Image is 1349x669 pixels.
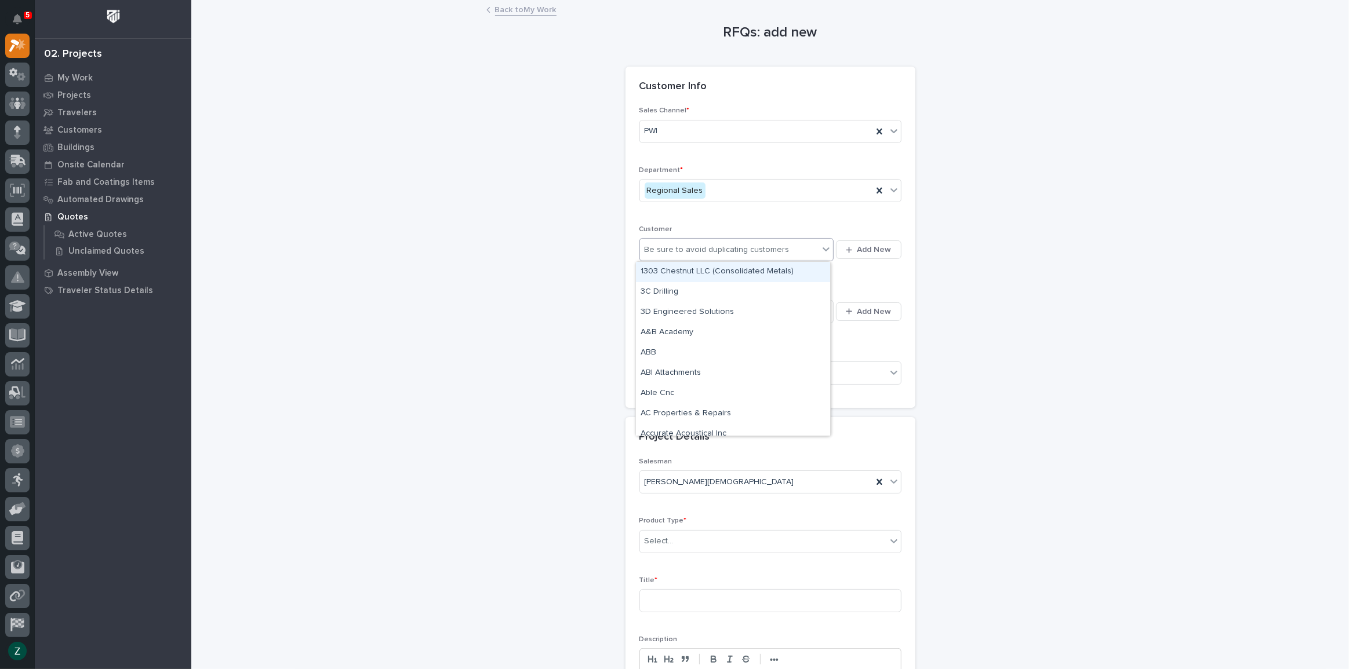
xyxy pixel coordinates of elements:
div: ABI Attachments [636,363,830,383]
a: Automated Drawings [35,191,191,208]
span: Customer [639,226,672,233]
button: ••• [766,652,783,666]
a: Traveler Status Details [35,282,191,299]
div: Able Cnc [636,383,830,404]
p: Active Quotes [68,229,127,240]
strong: ••• [770,655,779,664]
div: 02. Projects [44,48,102,61]
a: Back toMy Work [495,2,557,16]
a: Fab and Coatings Items [35,173,191,191]
div: Accurate Acoustical Inc [636,424,830,444]
p: Projects [57,90,91,101]
p: Traveler Status Details [57,286,153,296]
div: AC Properties & Repairs [636,404,830,424]
p: Assembly View [57,268,118,279]
span: Product Type [639,517,687,524]
span: Salesman [639,458,672,465]
a: Travelers [35,104,191,121]
button: Add New [836,240,901,259]
p: Quotes [57,212,88,222]
div: 3D Engineered Solutions [636,302,830,323]
a: Customers [35,121,191,138]
span: Title [639,577,658,584]
p: Buildings [57,142,94,153]
a: Assembly View [35,264,191,282]
span: Sales Channel [639,107,690,114]
button: Notifications [5,7,30,31]
p: Fab and Coatings Items [57,177,155,188]
div: Select... [645,535,674,547]
div: ABB [636,343,830,363]
img: Workspace Logo [103,6,124,27]
a: Unclaimed Quotes [45,243,191,259]
a: Onsite Calendar [35,156,191,173]
div: 1303 Chestnut LLC (Consolidated Metals) [636,262,830,282]
p: My Work [57,73,93,83]
div: Regional Sales [645,182,706,199]
p: 5 [26,11,30,19]
a: Buildings [35,138,191,156]
button: users-avatar [5,639,30,663]
p: Travelers [57,108,97,118]
div: Be sure to avoid duplicating customers [645,244,790,256]
a: My Work [35,69,191,86]
a: Quotes [35,208,191,225]
div: Notifications5 [14,14,30,32]
h2: Project Details [639,431,710,444]
span: Add New [857,306,892,317]
span: Description [639,636,678,643]
a: Projects [35,86,191,104]
div: A&B Academy [636,323,830,343]
p: Onsite Calendar [57,160,125,170]
a: Active Quotes [45,226,191,242]
p: Customers [57,125,102,136]
span: Add New [857,244,892,255]
p: Unclaimed Quotes [68,246,144,257]
h1: RFQs: add new [626,24,915,41]
button: Add New [836,302,901,321]
span: [PERSON_NAME][DEMOGRAPHIC_DATA] [645,476,794,488]
h2: Customer Info [639,81,707,93]
span: Department [639,167,683,174]
div: 3C Drilling [636,282,830,302]
p: Automated Drawings [57,195,144,205]
span: PWI [645,125,658,137]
